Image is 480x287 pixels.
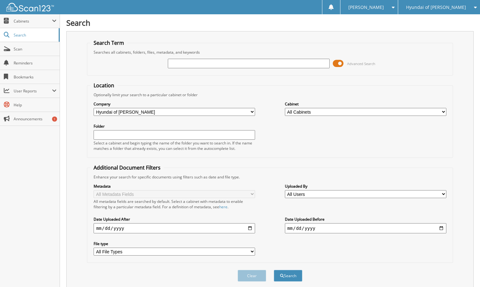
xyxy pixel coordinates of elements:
[14,60,56,66] span: Reminders
[94,123,255,129] label: Folder
[285,101,446,107] label: Cabinet
[90,174,450,180] div: Enhance your search for specific documents using filters such as date and file type.
[94,223,255,233] input: start
[14,46,56,52] span: Scan
[285,184,446,189] label: Uploaded By
[94,217,255,222] label: Date Uploaded After
[285,223,446,233] input: end
[347,61,375,66] span: Advanced Search
[14,88,52,94] span: User Reports
[219,204,227,210] a: here
[14,74,56,80] span: Bookmarks
[274,270,302,282] button: Search
[285,217,446,222] label: Date Uploaded Before
[90,39,127,46] legend: Search Term
[6,3,54,11] img: scan123-logo-white.svg
[14,32,56,38] span: Search
[52,117,57,122] div: 1
[94,184,255,189] label: Metadata
[348,5,384,9] span: [PERSON_NAME]
[94,140,255,151] div: Select a cabinet and begin typing the name of the folder you want to search in. If the name match...
[14,102,56,108] span: Help
[94,101,255,107] label: Company
[14,18,52,24] span: Cabinets
[90,82,117,89] legend: Location
[14,116,56,122] span: Announcements
[238,270,266,282] button: Clear
[90,164,164,171] legend: Additional Document Filters
[66,17,474,28] h1: Search
[90,92,450,97] div: Optionally limit your search to a particular cabinet or folder
[94,241,255,246] label: File type
[94,199,255,210] div: All metadata fields are searched by default. Select a cabinet with metadata to enable filtering b...
[406,5,466,9] span: Hyundai of [PERSON_NAME]
[90,50,450,55] div: Searches all cabinets, folders, files, metadata, and keywords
